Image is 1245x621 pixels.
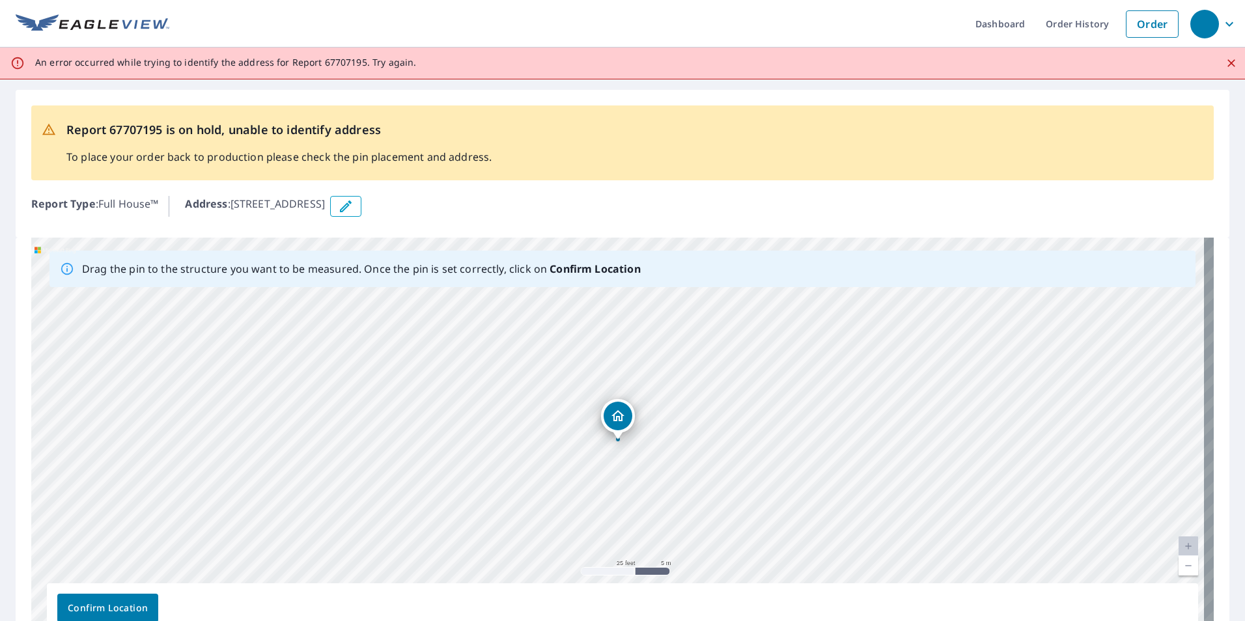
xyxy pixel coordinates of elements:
b: Address [185,197,227,211]
span: Confirm Location [68,600,148,616]
p: : Full House™ [31,196,158,217]
p: Report 67707195 is on hold, unable to identify address [66,121,492,139]
p: : [STREET_ADDRESS] [185,196,325,217]
a: Current Level 20, Zoom Out [1179,556,1198,575]
a: Order [1126,10,1179,38]
p: Drag the pin to the structure you want to be measured. Once the pin is set correctly, click on [82,261,641,277]
b: Report Type [31,197,96,211]
a: Current Level 20, Zoom In Disabled [1179,536,1198,556]
div: Dropped pin, building 1, Residential property, 221 WATERFORD BLVD CHESTERMERE, AB T1X2M9 [601,399,635,439]
img: EV Logo [16,14,169,34]
p: To place your order back to production please check the pin placement and address. [66,149,492,165]
button: Close [1223,55,1240,72]
b: Confirm Location [550,262,640,276]
p: An error occurred while trying to identify the address for Report 67707195. Try again. [35,57,416,68]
